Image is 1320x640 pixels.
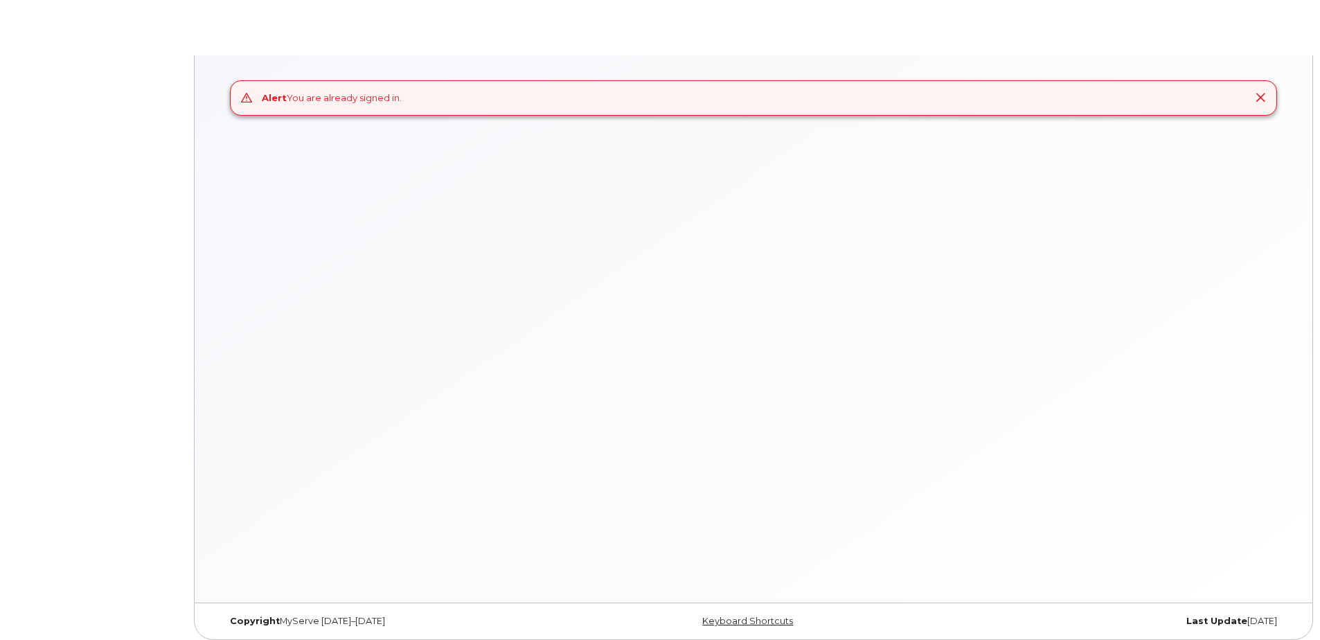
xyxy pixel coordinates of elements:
strong: Copyright [230,616,280,626]
strong: Last Update [1186,616,1247,626]
div: [DATE] [931,616,1287,627]
div: You are already signed in. [262,91,402,105]
strong: Alert [262,92,287,103]
div: MyServe [DATE]–[DATE] [220,616,576,627]
a: Keyboard Shortcuts [702,616,793,626]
